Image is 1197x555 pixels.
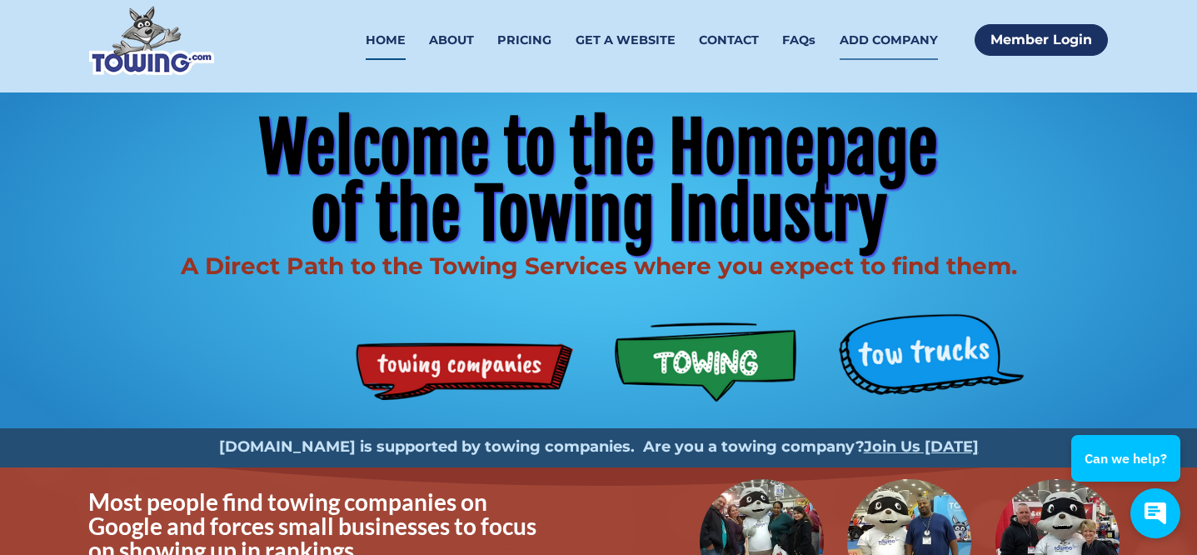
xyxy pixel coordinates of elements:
[497,21,551,60] a: PRICING
[975,24,1108,56] a: Member Login
[782,21,815,60] a: FAQs
[699,21,759,60] a: CONTACT
[366,21,406,60] a: HOME
[576,21,676,60] a: GET A WEBSITE
[864,437,979,456] a: Join Us [DATE]
[259,106,938,190] span: Welcome to the Homepage
[1051,389,1197,555] iframe: Conversations
[89,6,214,75] img: Towing.com Logo
[311,172,887,257] span: of the Towing Industry
[840,21,938,60] a: ADD COMPANY
[429,21,474,60] a: ABOUT
[181,252,1017,280] span: A Direct Path to the Towing Services where you expect to find them.
[219,437,864,456] strong: [DOMAIN_NAME] is supported by towing companies. Are you a towing company?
